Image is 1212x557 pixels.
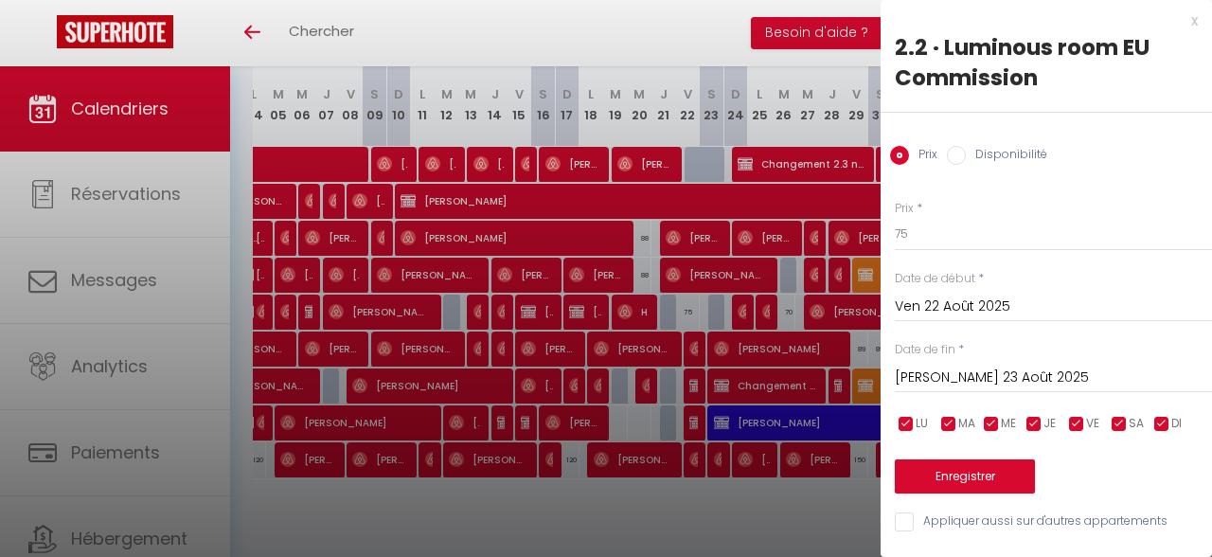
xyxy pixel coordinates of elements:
[916,415,928,433] span: LU
[958,415,975,433] span: MA
[895,459,1035,494] button: Enregistrer
[881,9,1198,32] div: x
[895,341,955,359] label: Date de fin
[1129,415,1144,433] span: SA
[1001,415,1016,433] span: ME
[966,146,1047,167] label: Disponibilité
[895,200,914,218] label: Prix
[1171,415,1182,433] span: DI
[1043,415,1056,433] span: JE
[1086,415,1099,433] span: VE
[15,8,72,64] button: Ouvrir le widget de chat LiveChat
[895,32,1198,93] div: 2.2 · Luminous room EU Commission
[895,270,975,288] label: Date de début
[909,146,937,167] label: Prix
